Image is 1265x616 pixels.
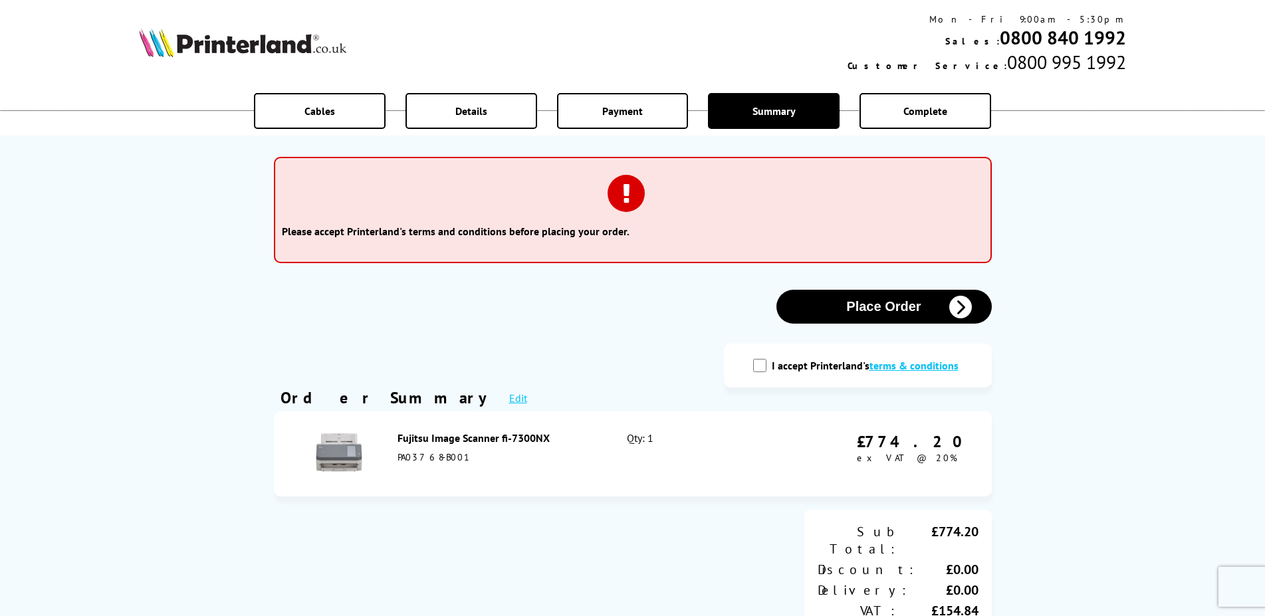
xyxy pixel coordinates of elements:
[282,225,984,238] li: Please accept Printerland's terms and conditions before placing your order.
[818,581,909,599] div: Delivery:
[945,35,1000,47] span: Sales:
[848,60,1007,72] span: Customer Service:
[1000,25,1126,50] a: 0800 840 1992
[776,290,992,324] button: Place Order
[848,13,1126,25] div: Mon - Fri 9:00am - 5:30pm
[316,429,362,476] img: Fujitsu Image Scanner fi-7300NX
[602,104,643,118] span: Payment
[818,523,898,558] div: Sub Total:
[917,561,978,578] div: £0.00
[398,451,598,463] div: PA03768-B001
[857,431,972,452] div: £774.20
[139,28,346,57] img: Printerland Logo
[455,104,487,118] span: Details
[752,104,796,118] span: Summary
[903,104,947,118] span: Complete
[304,104,335,118] span: Cables
[398,431,598,445] div: Fujitsu Image Scanner fi-7300NX
[281,387,496,408] div: Order Summary
[509,391,527,405] a: Edit
[1007,50,1126,74] span: 0800 995 1992
[898,523,978,558] div: £774.20
[909,581,978,599] div: £0.00
[818,561,917,578] div: Discount:
[772,359,965,372] label: I accept Printerland's
[869,359,959,372] a: modal_tc
[857,452,957,464] span: ex VAT @ 20%
[627,431,764,476] div: Qty: 1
